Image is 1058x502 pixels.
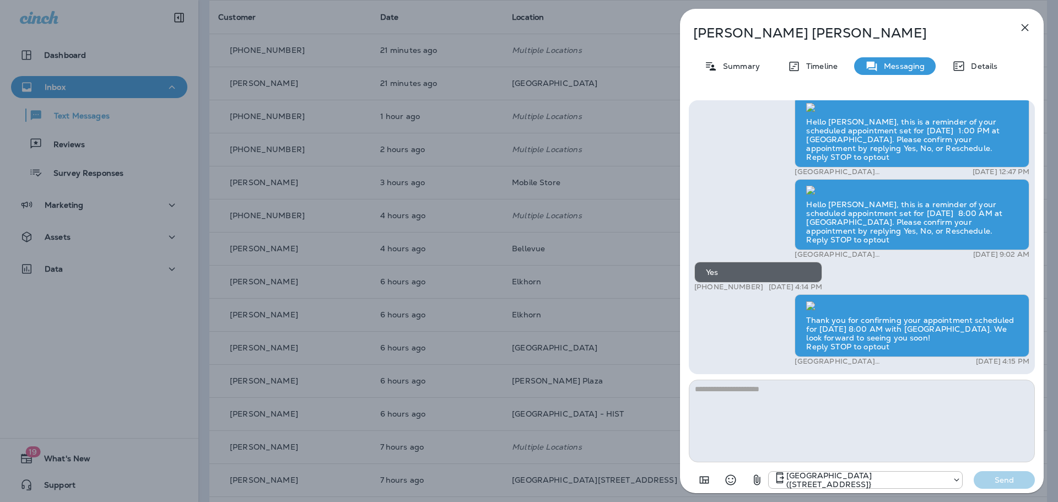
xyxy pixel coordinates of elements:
[973,168,1029,176] p: [DATE] 12:47 PM
[806,103,815,112] img: twilio-download
[795,96,1029,168] div: Hello [PERSON_NAME], this is a reminder of your scheduled appointment set for [DATE] 1:00 PM at [...
[694,262,822,283] div: Yes
[795,357,935,366] p: [GEOGRAPHIC_DATA] ([STREET_ADDRESS]}
[965,62,997,71] p: Details
[795,168,935,176] p: [GEOGRAPHIC_DATA] ([STREET_ADDRESS]}
[795,250,935,259] p: [GEOGRAPHIC_DATA] ([STREET_ADDRESS]}
[801,62,838,71] p: Timeline
[769,471,962,489] div: +1 (402) 697-9775
[806,301,815,310] img: twilio-download
[786,471,947,489] p: [GEOGRAPHIC_DATA] ([STREET_ADDRESS]}
[973,250,1029,259] p: [DATE] 9:02 AM
[693,469,715,491] button: Add in a premade template
[806,186,815,195] img: twilio-download
[717,62,760,71] p: Summary
[795,179,1029,251] div: Hello [PERSON_NAME], this is a reminder of your scheduled appointment set for [DATE] 8:00 AM at [...
[720,469,742,491] button: Select an emoji
[878,62,925,71] p: Messaging
[769,283,822,292] p: [DATE] 4:14 PM
[976,357,1029,366] p: [DATE] 4:15 PM
[694,283,763,292] p: [PHONE_NUMBER]
[693,25,994,41] p: [PERSON_NAME] [PERSON_NAME]
[795,294,1029,357] div: Thank you for confirming your appointment scheduled for [DATE] 8:00 AM with [GEOGRAPHIC_DATA]. We...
